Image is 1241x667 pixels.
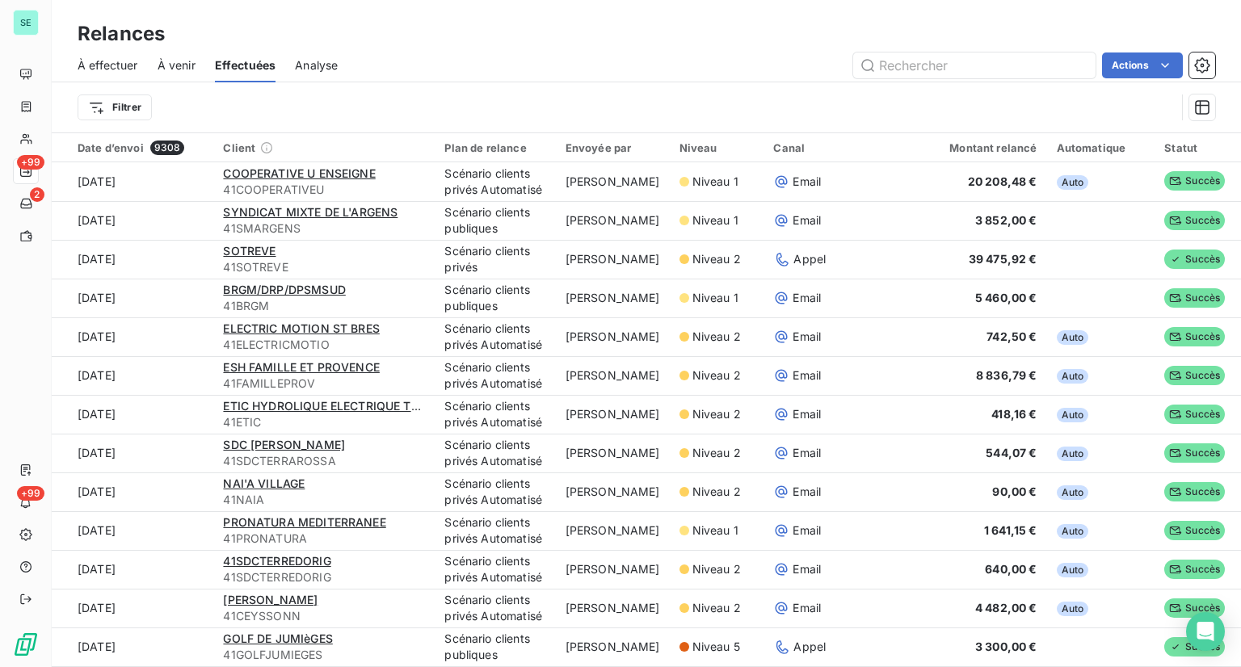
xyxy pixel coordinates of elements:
[1057,485,1089,500] span: Auto
[435,434,555,472] td: Scénario clients privés Automatisé
[793,445,821,461] span: Email
[223,476,305,490] span: NAI'A VILLAGE
[793,212,821,229] span: Email
[435,511,555,550] td: Scénario clients privés Automatisé
[223,569,425,585] span: 41SDCTERREDORIG
[556,317,670,356] td: [PERSON_NAME]
[1186,612,1225,651] div: Open Intercom Messenger
[556,201,670,240] td: [PERSON_NAME]
[692,600,741,616] span: Niveau 2
[444,141,545,154] div: Plan de relance
[78,19,165,48] h3: Relances
[692,174,738,190] span: Niveau 1
[223,298,425,314] span: 41BRGM
[793,174,821,190] span: Email
[223,399,464,413] span: ETIC HYDROLIQUE ELECTRIQUE THERMIQU
[435,550,555,589] td: Scénario clients privés Automatisé
[556,279,670,317] td: [PERSON_NAME]
[679,141,755,154] div: Niveau
[52,240,213,279] td: [DATE]
[435,162,555,201] td: Scénario clients privés Automatisé
[435,317,555,356] td: Scénario clients privés Automatisé
[1057,175,1089,190] span: Auto
[52,317,213,356] td: [DATE]
[1057,447,1089,461] span: Auto
[566,141,660,154] div: Envoyée par
[773,141,911,154] div: Canal
[853,52,1096,78] input: Rechercher
[1057,330,1089,345] span: Auto
[793,251,826,267] span: Appel
[1164,405,1225,424] span: Succès
[435,589,555,627] td: Scénario clients privés Automatisé
[793,639,826,655] span: Appel
[1057,602,1089,616] span: Auto
[556,240,670,279] td: [PERSON_NAME]
[435,240,555,279] td: Scénario clients privés
[223,492,425,508] span: 41NAIA
[78,141,204,155] div: Date d’envoi
[556,434,670,472] td: [PERSON_NAME]
[52,511,213,550] td: [DATE]
[52,550,213,589] td: [DATE]
[78,57,138,73] span: À effectuer
[1102,52,1183,78] button: Actions
[223,220,425,237] span: 41SMARGENS
[52,356,213,395] td: [DATE]
[1164,327,1225,346] span: Succès
[985,562,1037,576] span: 640,00 €
[793,561,821,577] span: Email
[556,395,670,434] td: [PERSON_NAME]
[968,174,1037,188] span: 20 208,48 €
[52,627,213,666] td: [DATE]
[223,593,318,606] span: [PERSON_NAME]
[150,141,185,155] span: 9308
[793,600,821,616] span: Email
[52,589,213,627] td: [DATE]
[1057,369,1089,384] span: Auto
[1057,524,1089,539] span: Auto
[435,627,555,666] td: Scénario clients publiques
[793,522,821,539] span: Email
[223,337,425,353] span: 41ELECTRICMOTIO
[692,522,738,539] span: Niveau 1
[692,367,741,384] span: Niveau 2
[991,407,1037,421] span: 418,16 €
[17,486,44,501] span: +99
[1164,598,1225,618] span: Succès
[976,368,1037,382] span: 8 836,79 €
[1164,482,1225,501] span: Succès
[556,472,670,511] td: [PERSON_NAME]
[435,356,555,395] td: Scénario clients privés Automatisé
[556,627,670,666] td: [PERSON_NAME]
[556,162,670,201] td: [PERSON_NAME]
[1164,443,1225,463] span: Succès
[1057,563,1089,577] span: Auto
[223,182,425,198] span: 41COOPERATIVEU
[556,550,670,589] td: [PERSON_NAME]
[30,187,44,202] span: 2
[223,438,345,451] span: SDC [PERSON_NAME]
[158,57,196,73] span: À venir
[295,57,338,73] span: Analyse
[793,290,821,306] span: Email
[986,446,1037,459] span: 544,07 €
[793,367,821,384] span: Email
[692,639,740,655] span: Niveau 5
[52,279,213,317] td: [DATE]
[692,484,741,500] span: Niveau 2
[692,290,738,306] span: Niveau 1
[1164,250,1225,269] span: Succès
[52,162,213,201] td: [DATE]
[1057,141,1146,154] div: Automatique
[223,453,425,469] span: 41SDCTERRAROSSA
[975,213,1037,227] span: 3 852,00 €
[435,472,555,511] td: Scénario clients privés Automatisé
[1164,211,1225,230] span: Succès
[52,201,213,240] td: [DATE]
[223,205,398,219] span: SYNDICAT MIXTE DE L'ARGENS
[435,201,555,240] td: Scénario clients publiques
[223,166,375,180] span: COOPERATIVE U ENSEIGNE
[986,329,1037,343] span: 742,50 €
[1164,637,1225,657] span: Succès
